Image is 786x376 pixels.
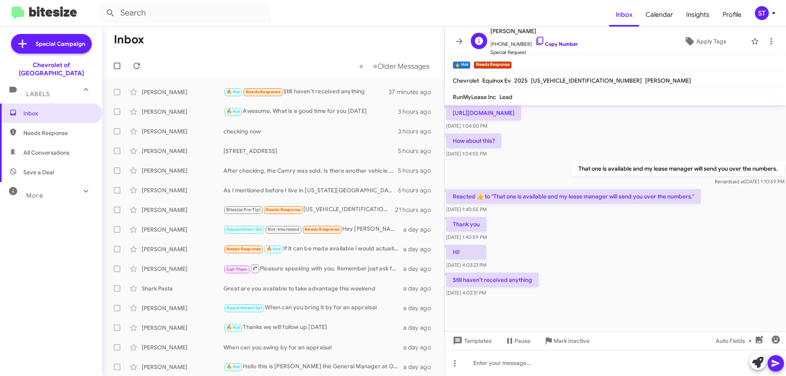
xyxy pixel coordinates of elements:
[267,246,280,252] span: 🔥 Hot
[490,26,578,36] span: [PERSON_NAME]
[446,189,701,204] p: Reacted 👍 to "That one is available and my lease manager will send you over the numbers."
[730,178,745,185] span: said at
[403,225,438,234] div: a day ago
[23,149,70,157] span: All Conversations
[446,217,487,232] p: Thank you
[23,129,93,137] span: Needs Response
[716,333,755,348] span: Auto Fields
[398,108,438,116] div: 3 hours ago
[403,343,438,351] div: a day ago
[453,61,470,69] small: 🔥 Hot
[609,3,639,27] a: Inbox
[639,3,680,27] a: Calendar
[696,34,726,49] span: Apply Tags
[226,267,248,272] span: Call Them
[663,34,747,49] button: Apply Tags
[268,227,299,232] span: Not-Interested
[224,167,398,175] div: After checking, the Camry was sold. Is there another vehicle you would be interested in or would ...
[23,109,93,117] span: Inbox
[142,147,224,155] div: [PERSON_NAME]
[354,58,368,74] button: Previous
[224,263,403,274] div: Pleasure speaking with you. Remember just ask for [PERSON_NAME] when you arrive.
[226,305,262,311] span: Appointment Set
[453,77,479,84] span: Chevrolet
[142,304,224,312] div: [PERSON_NAME]
[446,272,539,287] p: Still haven’t received anything
[224,107,398,116] div: Awesome, What is a good time for you [DATE]
[226,246,261,252] span: Needs Response
[224,284,403,293] div: Great are you available to take advantage this weekend
[23,168,54,176] span: Save a Deal
[531,77,642,84] span: [US_VEHICLE_IDENTIFICATION_NUMBER]
[142,206,224,214] div: [PERSON_NAME]
[226,207,260,212] span: Bitesize Pro-Tip!
[224,186,398,194] div: As I mentioned before I live in [US_STATE][GEOGRAPHIC_DATA]. Please send me the updated pricing f...
[26,192,43,199] span: More
[490,36,578,48] span: [PHONE_NUMBER]
[474,61,511,69] small: Needs Response
[446,262,486,268] span: [DATE] 4:03:23 PM
[499,93,513,101] span: Lead
[224,205,395,214] div: [US_VEHICLE_IDENTIFICATION_NUMBER] is my current vehicle VIN, I owe $46,990. If you can cover tha...
[226,109,240,114] span: 🔥 Hot
[446,245,486,259] p: Hi!
[11,34,92,54] a: Special Campaign
[142,324,224,332] div: [PERSON_NAME]
[748,6,777,20] button: ST
[398,186,438,194] div: 6 hours ago
[446,106,521,120] p: [URL][DOMAIN_NAME]
[398,127,438,135] div: 3 hours ago
[453,93,496,101] span: RunMyLease Inc
[498,333,537,348] button: Pause
[716,3,748,27] span: Profile
[403,245,438,253] div: a day ago
[99,3,271,23] input: Search
[373,61,377,71] span: »
[446,133,501,148] p: How about this?
[226,227,262,232] span: Appointment Set
[403,363,438,371] div: a day ago
[398,147,438,155] div: 5 hours ago
[535,41,578,47] a: Copy Number
[645,77,691,84] span: [PERSON_NAME]
[142,284,224,293] div: Shark Pasta
[224,323,403,332] div: Thanks we will follow up [DATE]
[142,88,224,96] div: [PERSON_NAME]
[142,343,224,351] div: [PERSON_NAME]
[709,333,761,348] button: Auto Fields
[388,88,438,96] div: 37 minutes ago
[403,265,438,273] div: a day ago
[142,363,224,371] div: [PERSON_NAME]
[224,87,388,97] div: Still haven’t received anything
[224,362,403,371] div: Hello this is [PERSON_NAME] the General Manager at Ourisman Chevrolet. I'm willing to bet we will...
[446,123,487,129] span: [DATE] 1:04:50 PM
[482,77,511,84] span: Equinox Ev
[446,206,487,212] span: [DATE] 1:40:55 PM
[403,304,438,312] div: a day ago
[368,58,434,74] button: Next
[224,343,403,351] div: When can you swing by for an appraisal
[26,90,50,98] span: Labels
[224,127,398,135] div: checking now
[680,3,716,27] a: Insights
[142,167,224,175] div: [PERSON_NAME]
[142,186,224,194] div: [PERSON_NAME]
[224,244,403,254] div: If it can be made available i would actually prefer that
[446,151,487,157] span: [DATE] 1:04:55 PM
[142,265,224,273] div: [PERSON_NAME]
[403,324,438,332] div: a day ago
[446,290,486,296] span: [DATE] 4:03:31 PM
[395,206,438,214] div: 21 hours ago
[142,127,224,135] div: [PERSON_NAME]
[226,364,240,369] span: 🔥 Hot
[445,333,498,348] button: Templates
[537,333,596,348] button: Mark Inactive
[226,325,240,330] span: 🔥 Hot
[114,33,144,46] h1: Inbox
[142,225,224,234] div: [PERSON_NAME]
[490,48,578,56] span: Special Request
[142,108,224,116] div: [PERSON_NAME]
[451,333,492,348] span: Templates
